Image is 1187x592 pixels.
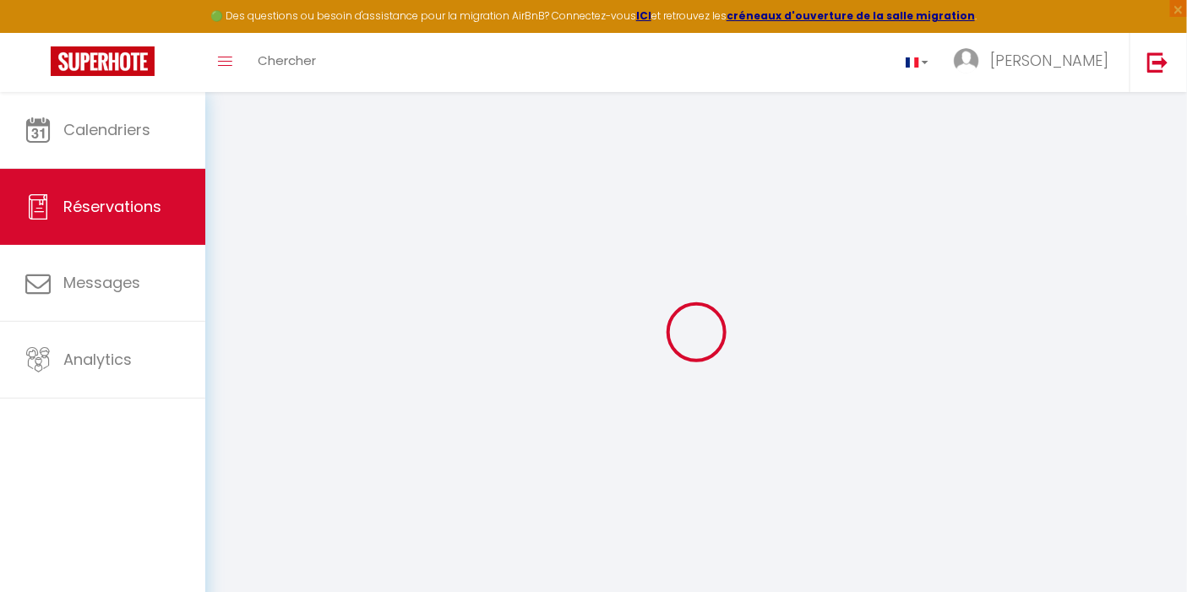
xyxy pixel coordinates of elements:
[1147,52,1168,73] img: logout
[63,272,140,293] span: Messages
[727,8,975,23] a: créneaux d'ouverture de la salle migration
[14,7,64,57] button: Ouvrir le widget de chat LiveChat
[63,196,161,217] span: Réservations
[636,8,651,23] a: ICI
[954,48,979,73] img: ...
[51,46,155,76] img: Super Booking
[63,119,150,140] span: Calendriers
[990,50,1108,71] span: [PERSON_NAME]
[258,52,316,69] span: Chercher
[63,349,132,370] span: Analytics
[245,33,329,92] a: Chercher
[941,33,1130,92] a: ... [PERSON_NAME]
